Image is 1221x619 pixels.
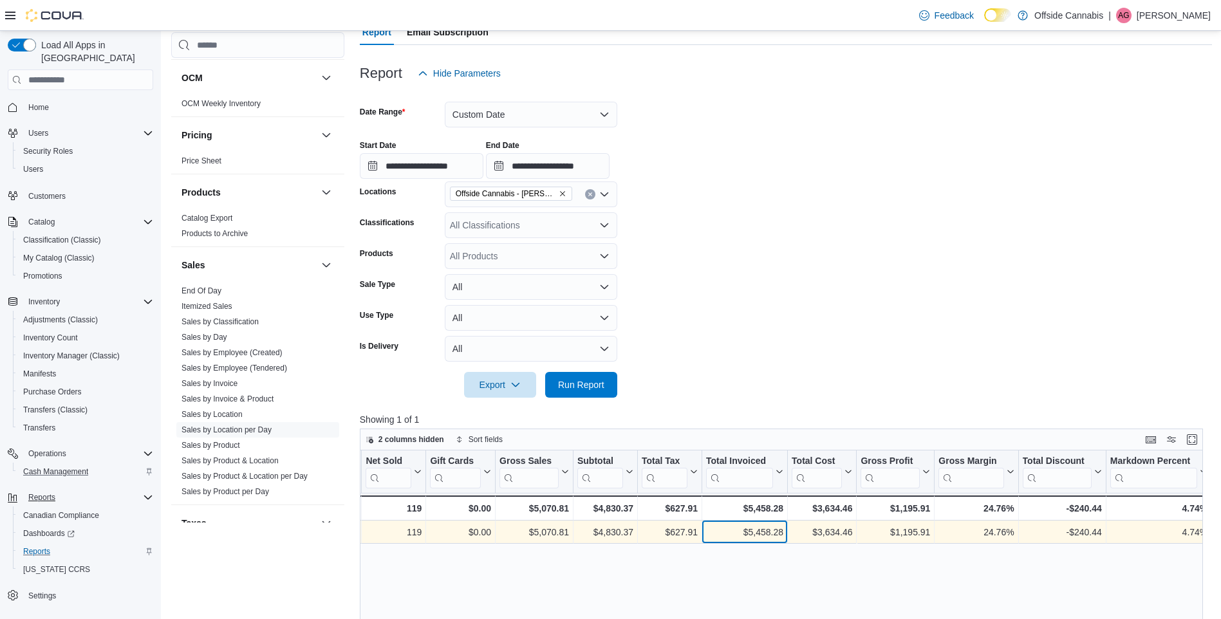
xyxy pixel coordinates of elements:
[18,384,153,400] span: Purchase Orders
[1110,456,1207,488] button: Markdown Percent
[23,387,82,397] span: Purchase Orders
[938,456,1003,468] div: Gross Margin
[13,506,158,524] button: Canadian Compliance
[861,501,930,516] div: $1,195.91
[706,501,783,516] div: $5,458.28
[182,99,261,108] a: OCM Weekly Inventory
[577,501,633,516] div: $4,830.37
[182,472,308,481] a: Sales by Product & Location per Day
[18,162,153,177] span: Users
[28,191,66,201] span: Customers
[13,560,158,578] button: [US_STATE] CCRS
[171,283,344,504] div: Sales
[445,305,617,331] button: All
[469,434,503,445] span: Sort fields
[23,294,153,309] span: Inventory
[18,348,153,364] span: Inventory Manager (Classic)
[182,440,240,450] span: Sales by Product
[18,508,104,523] a: Canadian Compliance
[23,315,98,325] span: Adjustments (Classic)
[182,186,221,199] h3: Products
[23,235,101,245] span: Classification (Classic)
[182,317,259,327] span: Sales by Classification
[413,60,506,86] button: Hide Parameters
[1137,8,1211,23] p: [PERSON_NAME]
[182,378,238,389] span: Sales by Invoice
[23,351,120,361] span: Inventory Manager (Classic)
[23,125,153,141] span: Users
[182,456,279,465] a: Sales by Product & Location
[182,129,212,142] h3: Pricing
[23,100,54,115] a: Home
[23,446,153,461] span: Operations
[360,248,393,259] label: Products
[13,160,158,178] button: Users
[182,259,205,272] h3: Sales
[938,456,1014,488] button: Gross Margin
[182,486,269,497] span: Sales by Product per Day
[792,456,852,488] button: Total Cost
[23,187,153,203] span: Customers
[792,456,842,488] div: Total Cost
[1110,524,1207,540] div: 4.74%
[366,456,411,488] div: Net Sold
[450,187,572,201] span: Offside Cannabis - Lundy's
[319,185,334,200] button: Products
[18,312,103,328] a: Adjustments (Classic)
[171,210,344,246] div: Products
[182,156,221,165] a: Price Sheet
[599,189,610,199] button: Open list of options
[18,384,87,400] a: Purchase Orders
[18,250,153,266] span: My Catalog (Classic)
[18,420,153,436] span: Transfers
[486,153,610,179] input: Press the down key to open a popover containing a calendar.
[23,369,56,379] span: Manifests
[18,143,153,159] span: Security Roles
[182,317,259,326] a: Sales by Classification
[1110,501,1207,516] div: 4.74%
[642,456,698,488] button: Total Tax
[13,249,158,267] button: My Catalog (Classic)
[13,311,158,329] button: Adjustments (Classic)
[407,19,489,45] span: Email Subscription
[23,587,153,604] span: Settings
[1164,432,1179,447] button: Display options
[18,250,100,266] a: My Catalog (Classic)
[182,347,283,358] span: Sales by Employee (Created)
[360,140,396,151] label: Start Date
[499,456,569,488] button: Gross Sales
[585,189,595,199] button: Clear input
[445,102,617,127] button: Custom Date
[23,588,61,604] a: Settings
[1184,432,1200,447] button: Enter fullscreen
[18,330,153,346] span: Inventory Count
[464,372,536,398] button: Export
[861,524,930,540] div: $1,195.91
[182,394,274,404] span: Sales by Invoice & Product
[28,448,66,459] span: Operations
[23,510,99,521] span: Canadian Compliance
[36,39,153,64] span: Load All Apps in [GEOGRAPHIC_DATA]
[792,501,852,516] div: $3,634.46
[18,508,153,523] span: Canadian Compliance
[182,286,221,295] a: End Of Day
[23,294,65,309] button: Inventory
[18,143,78,159] a: Security Roles
[642,501,698,516] div: $627.91
[182,348,283,357] a: Sales by Employee (Created)
[18,312,153,328] span: Adjustments (Classic)
[3,293,158,311] button: Inventory
[182,441,240,450] a: Sales by Product
[451,432,508,447] button: Sort fields
[182,409,243,420] span: Sales by Location
[445,274,617,300] button: All
[182,471,308,481] span: Sales by Product & Location per Day
[182,302,232,311] a: Itemized Sales
[3,488,158,506] button: Reports
[706,456,773,468] div: Total Invoiced
[456,187,556,200] span: Offside Cannabis - [PERSON_NAME]
[366,524,422,540] div: 119
[23,423,55,433] span: Transfers
[642,524,698,540] div: $627.91
[182,517,316,530] button: Taxes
